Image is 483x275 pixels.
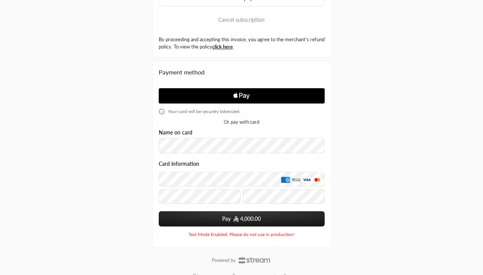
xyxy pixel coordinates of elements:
[291,176,301,183] img: MADA
[212,257,236,264] p: Powered by
[159,172,325,186] input: Credit Card
[159,161,199,167] legend: Card information
[189,231,294,238] span: Test Mode Enabled: Please do not use in production!
[159,129,192,136] label: Name on card
[240,215,261,223] span: 4,000.00
[302,176,311,183] img: Visa
[159,68,325,77] div: Payment method
[224,120,259,125] span: Or pay with card
[159,211,325,226] button: Pay SAR4,000.00
[159,36,325,51] label: By proceeding and accepting this invoice, you agree to the merchant’s refund policy. To view the ...
[233,216,239,222] img: SAR
[168,108,241,115] span: Your card will be securely tokenized.
[313,176,322,183] img: MasterCard
[159,161,325,206] div: Card information
[159,129,325,154] div: Name on card
[212,44,233,50] a: click here
[243,189,325,204] input: CVC
[159,12,325,27] button: Cancel subscription
[281,176,290,183] img: AMEX
[159,189,241,204] input: Expiry date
